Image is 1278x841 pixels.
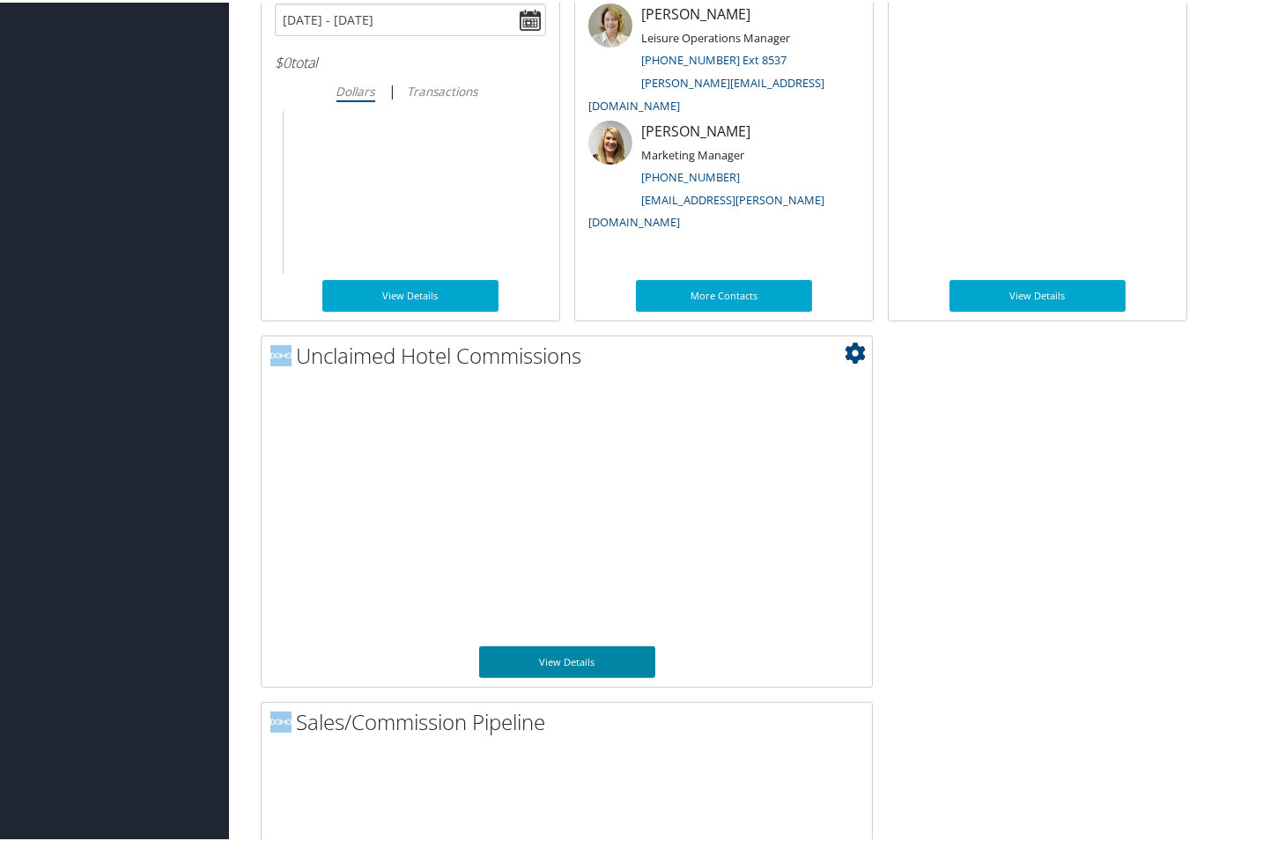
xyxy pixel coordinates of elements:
[322,277,499,309] a: View Details
[270,705,872,734] h2: Sales/Commission Pipeline
[588,189,824,228] a: [EMAIL_ADDRESS][PERSON_NAME][DOMAIN_NAME]
[588,118,632,162] img: ali-moffitt.jpg
[588,72,824,111] a: [PERSON_NAME][EMAIL_ADDRESS][DOMAIN_NAME]
[408,80,478,97] i: Transactions
[580,118,868,235] li: [PERSON_NAME]
[636,277,812,309] a: More Contacts
[270,709,292,730] img: domo-logo.png
[336,80,375,97] i: Dollars
[270,343,292,364] img: domo-logo.png
[275,50,546,70] h6: total
[580,1,868,118] li: [PERSON_NAME]
[949,277,1126,309] a: View Details
[479,644,655,675] a: View Details
[270,338,872,368] h2: Unclaimed Hotel Commissions
[641,166,740,182] a: [PHONE_NUMBER]
[641,49,787,65] a: [PHONE_NUMBER] Ext 8537
[275,50,291,70] span: $0
[588,1,632,45] img: meredith-price.jpg
[275,77,546,100] div: |
[641,144,744,160] small: Marketing Manager
[641,27,790,43] small: Leisure Operations Manager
